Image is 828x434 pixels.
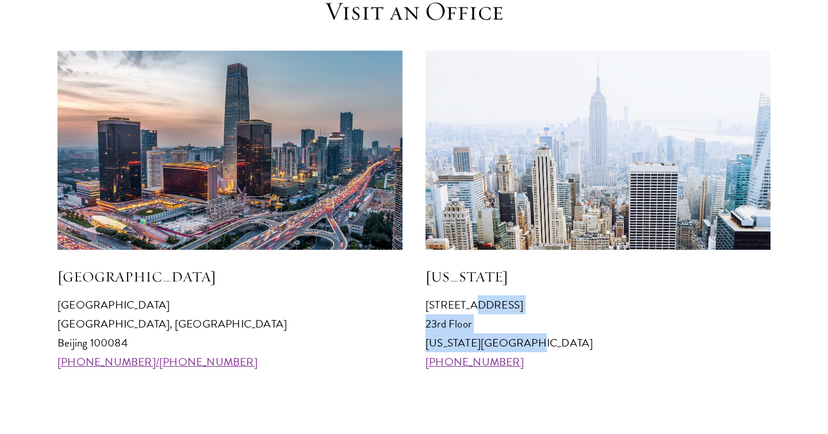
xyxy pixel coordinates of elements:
[425,295,770,371] p: [STREET_ADDRESS] 23rd Floor [US_STATE][GEOGRAPHIC_DATA]
[425,267,770,287] h5: [US_STATE]
[57,353,258,370] a: [PHONE_NUMBER]/[PHONE_NUMBER]
[425,353,524,370] a: [PHONE_NUMBER]
[57,267,402,287] h5: [GEOGRAPHIC_DATA]
[57,295,402,371] p: [GEOGRAPHIC_DATA] [GEOGRAPHIC_DATA], [GEOGRAPHIC_DATA] Beijing 100084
